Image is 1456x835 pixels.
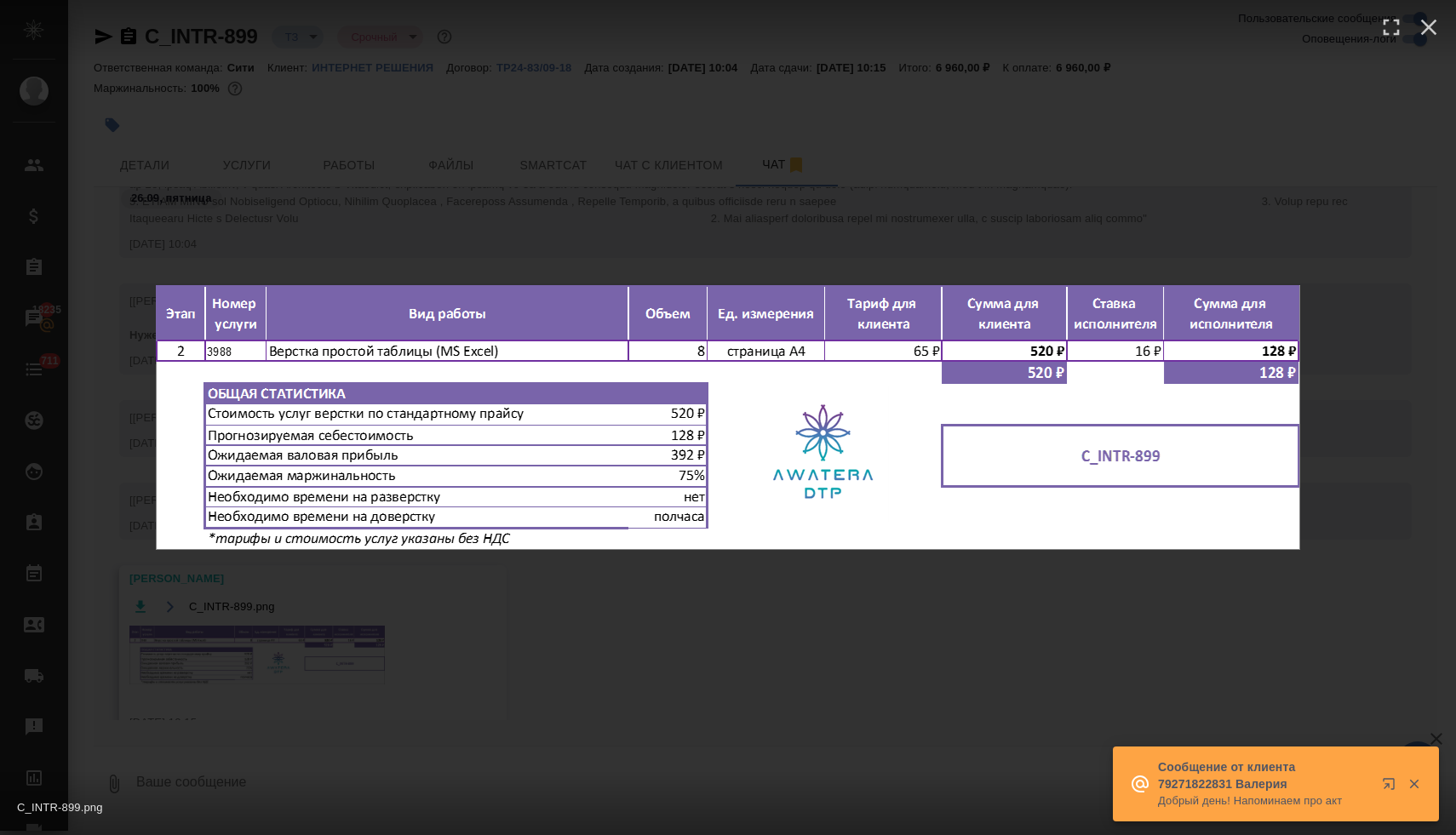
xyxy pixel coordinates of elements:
button: Enter fullscreen (f) [1373,9,1410,46]
p: Сообщение от клиента 79271822831 Валерия [1158,758,1371,792]
button: Close (esc) [1410,9,1447,46]
img: C_INTR-899.png [156,285,1300,550]
p: Добрый день! Напоминаем про акт [1158,792,1371,809]
span: C_INTR-899.png [17,801,103,814]
button: Закрыть [1396,776,1431,792]
button: Открыть в новой вкладке [1372,767,1413,808]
